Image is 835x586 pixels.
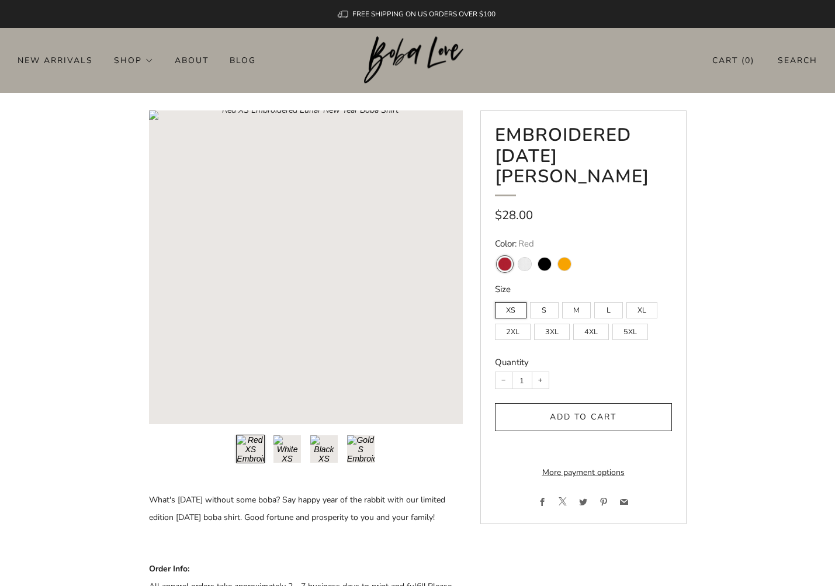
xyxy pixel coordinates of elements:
[550,411,616,422] span: Add to cart
[626,302,657,318] label: XL
[347,435,375,463] button: Load image into Gallery viewer, 4
[518,258,531,271] variant-swatch: White
[114,51,154,70] a: Shop
[626,297,661,318] div: XL
[538,258,551,271] variant-swatch: Black
[18,51,93,70] a: New Arrivals
[495,207,533,223] span: $28.00
[495,356,529,368] label: Quantity
[230,51,256,70] a: Blog
[149,110,463,424] a: Loading image: Red XS Embroidered Lunar New Year Boba Shirt
[573,324,609,340] label: 4XL
[149,494,445,523] span: What's [DATE] without some boba? Say happy year of the rabbit with our limited edition [DATE] bob...
[352,9,496,19] span: FREE SHIPPING ON US ORDERS OVER $100
[495,297,530,318] div: XS
[498,258,511,271] variant-swatch: Red
[712,51,754,70] a: Cart
[573,318,612,340] div: 4XL
[495,238,672,250] legend: Color:
[495,283,672,296] legend: Size
[236,435,265,463] button: Load image into Gallery viewer, 1
[534,324,570,340] label: 3XL
[562,297,594,318] div: M
[495,403,672,431] button: Add to cart
[495,318,534,340] div: 2XL
[530,302,559,318] label: S
[175,51,209,70] a: About
[612,324,648,340] label: 5XL
[364,36,471,84] img: Boba Love
[778,51,817,70] a: Search
[495,464,672,481] a: More payment options
[745,55,751,66] items-count: 0
[310,435,338,463] button: Load image into Gallery viewer, 3
[558,258,571,271] variant-swatch: Gold
[534,318,573,340] div: 3XL
[149,563,189,574] strong: Order Info:
[495,125,672,196] h1: Embroidered [DATE] [PERSON_NAME]
[532,372,549,389] button: Increase item quantity by one
[594,297,626,318] div: L
[518,238,534,249] span: Red
[495,302,526,318] label: XS
[496,372,512,389] button: Reduce item quantity by one
[495,324,531,340] label: 2XL
[612,318,652,340] div: 5XL
[364,36,471,85] a: Boba Love
[562,302,591,318] label: M
[273,435,302,463] button: Load image into Gallery viewer, 2
[530,297,562,318] div: S
[594,302,623,318] label: L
